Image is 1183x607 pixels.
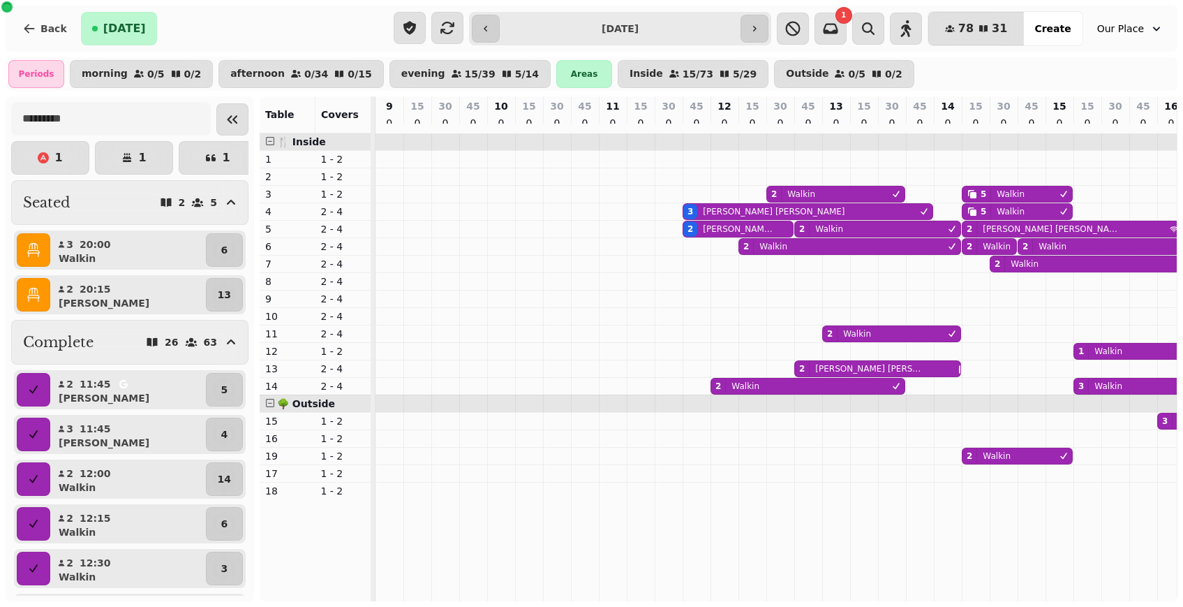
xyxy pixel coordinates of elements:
[799,363,805,374] div: 2
[384,116,395,130] p: 0
[206,507,243,541] button: 6
[690,99,703,113] p: 45
[23,193,70,212] h2: Seated
[53,278,203,312] button: 220:15[PERSON_NAME]
[206,278,243,312] button: 13
[578,99,591,113] p: 45
[787,189,815,200] p: Walkin
[618,60,768,88] button: Inside15/735/29
[265,152,310,166] p: 1
[321,205,366,219] p: 2 - 4
[885,69,902,79] p: 0 / 2
[773,99,787,113] p: 30
[59,570,96,584] p: Walkin
[775,116,786,130] p: 0
[321,379,366,393] p: 2 - 4
[80,467,111,481] p: 12:00
[321,240,366,254] p: 2 - 4
[321,344,366,358] p: 1 - 2
[715,381,721,392] div: 2
[466,99,479,113] p: 45
[53,552,203,585] button: 212:30Walkin
[928,12,1025,45] button: 7831
[389,60,551,88] button: evening15/395/14
[11,180,248,225] button: Seated25
[967,451,972,462] div: 2
[942,116,953,130] p: 0
[857,99,870,113] p: 15
[774,60,914,88] button: Outside0/50/2
[1054,116,1065,130] p: 0
[53,373,203,407] button: 211:45[PERSON_NAME]
[321,432,366,446] p: 1 - 2
[265,187,310,201] p: 3
[81,12,157,45] button: [DATE]
[465,69,496,79] p: 15 / 39
[265,240,310,254] p: 6
[983,451,1011,462] p: Walkin
[265,170,310,184] p: 2
[206,233,243,267] button: 6
[771,189,777,200] div: 2
[230,68,285,80] p: afternoon
[958,23,974,34] span: 78
[265,484,310,498] p: 18
[66,511,74,525] p: 2
[998,116,1009,130] p: 0
[66,377,74,391] p: 2
[11,141,89,175] button: 1
[1162,416,1168,427] div: 3
[82,68,128,80] p: morning
[138,152,146,163] p: 1
[579,116,590,130] p: 0
[321,449,366,463] p: 1 - 2
[885,99,898,113] p: 30
[1082,116,1093,130] p: 0
[11,320,248,365] button: Complete2663
[799,224,805,235] div: 2
[745,99,759,113] p: 15
[265,432,310,446] p: 16
[265,379,310,393] p: 14
[66,237,74,251] p: 3
[981,189,986,200] div: 5
[221,383,228,397] p: 5
[54,152,62,163] p: 1
[635,116,646,130] p: 0
[11,12,78,45] button: Back
[1025,99,1038,113] p: 45
[786,68,828,80] p: Outside
[184,69,202,79] p: 0 / 2
[468,116,479,130] p: 0
[1078,346,1084,357] div: 1
[494,99,507,113] p: 10
[630,68,663,80] p: Inside
[179,198,186,207] p: 2
[265,205,310,219] p: 4
[66,556,74,570] p: 2
[719,116,730,130] p: 0
[265,275,310,288] p: 8
[179,141,257,175] button: 1
[997,206,1025,217] p: Walkin
[801,99,814,113] p: 45
[1108,99,1122,113] p: 30
[206,552,243,585] button: 3
[321,187,366,201] p: 1 - 2
[321,275,366,288] p: 2 - 4
[23,332,94,352] h2: Complete
[321,484,366,498] p: 1 - 2
[703,224,774,235] p: [PERSON_NAME] [PERSON_NAME]
[683,69,713,79] p: 15 / 73
[1164,99,1177,113] p: 16
[59,391,149,405] p: [PERSON_NAME]
[321,222,366,236] p: 2 - 4
[841,12,846,19] span: 1
[321,467,366,481] p: 1 - 2
[218,60,384,88] button: afternoon0/340/15
[265,467,310,481] p: 17
[321,109,359,120] span: Covers
[277,136,326,147] span: 🍴 Inside
[1011,258,1039,270] p: Walkin
[221,427,228,441] p: 4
